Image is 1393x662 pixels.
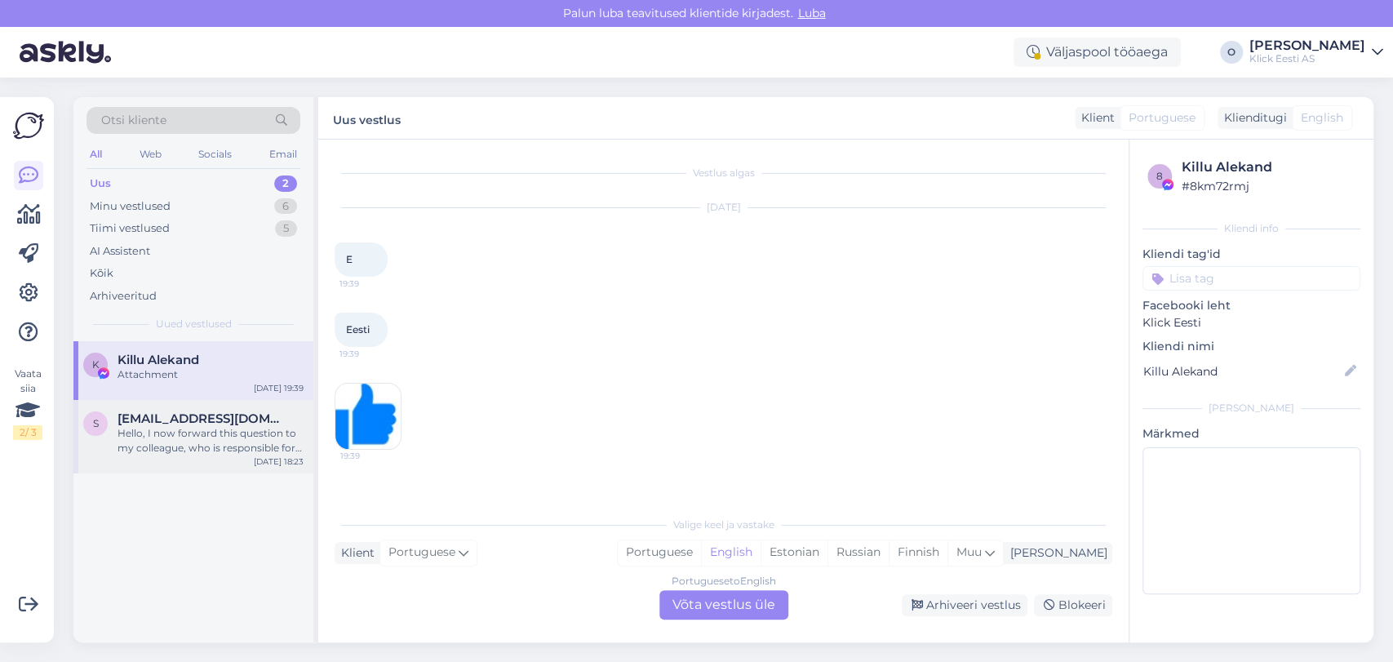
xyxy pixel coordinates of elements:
input: Lisa tag [1142,266,1360,291]
div: [PERSON_NAME] [1249,39,1365,52]
div: English [701,540,761,565]
div: [DATE] 19:39 [254,382,304,394]
div: Kliendi info [1142,221,1360,236]
div: Klient [1075,109,1115,127]
div: Klient [335,544,375,562]
span: sadeannika@gmail.com [118,411,287,426]
div: O [1220,41,1243,64]
div: 6 [274,198,297,215]
span: 19:39 [339,278,401,290]
div: Valige keel ja vastake [335,518,1112,532]
div: [DATE] 18:23 [254,455,304,468]
img: Askly Logo [13,110,44,141]
div: Tiimi vestlused [90,220,170,237]
span: 19:39 [340,450,401,462]
div: All [87,144,105,165]
span: 19:39 [339,348,401,360]
div: Vestlus algas [335,166,1112,180]
div: 2 [274,175,297,192]
div: Vaata siia [13,367,42,440]
div: Russian [827,540,889,565]
div: Portuguese [618,540,701,565]
div: [PERSON_NAME] [1142,401,1360,415]
div: 2 / 3 [13,425,42,440]
div: Võta vestlus üle [659,590,788,620]
span: Eesti [346,323,370,335]
div: 5 [275,220,297,237]
div: Arhiveeri vestlus [902,594,1027,616]
input: Lisa nimi [1143,362,1342,380]
p: Klick Eesti [1142,314,1360,331]
span: K [92,358,100,371]
span: Portuguese [1129,109,1196,127]
span: Portuguese [388,544,455,562]
div: [PERSON_NAME] [1004,544,1107,562]
div: Portuguese to English [672,574,776,589]
span: Luba [793,6,831,20]
div: Arhiveeritud [90,288,157,304]
div: # 8km72rmj [1182,177,1355,195]
div: Estonian [761,540,827,565]
span: E [346,253,353,265]
div: Blokeeri [1034,594,1112,616]
span: Otsi kliente [101,112,166,129]
span: Muu [956,544,982,559]
span: s [93,417,99,429]
div: Uus [90,175,111,192]
span: English [1301,109,1343,127]
p: Facebooki leht [1142,297,1360,314]
p: Kliendi nimi [1142,338,1360,355]
p: Kliendi tag'id [1142,246,1360,263]
div: Klienditugi [1218,109,1287,127]
div: Email [266,144,300,165]
div: Web [136,144,165,165]
div: Finnish [889,540,947,565]
a: [PERSON_NAME]Klick Eesti AS [1249,39,1383,65]
span: 8 [1156,170,1163,182]
img: Attachment [335,384,401,449]
label: Uus vestlus [333,107,401,129]
div: Socials [195,144,235,165]
span: Uued vestlused [156,317,232,331]
div: AI Assistent [90,243,150,260]
div: Klick Eesti AS [1249,52,1365,65]
div: [DATE] [335,200,1112,215]
div: Väljaspool tööaega [1014,38,1181,67]
div: Killu Alekand [1182,158,1355,177]
span: Killu Alekand [118,353,199,367]
div: Minu vestlused [90,198,171,215]
p: Märkmed [1142,425,1360,442]
div: Kõik [90,265,113,282]
div: Attachment [118,367,304,382]
div: Hello, I now forward this question to my colleague, who is responsible for this. The reply will b... [118,426,304,455]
